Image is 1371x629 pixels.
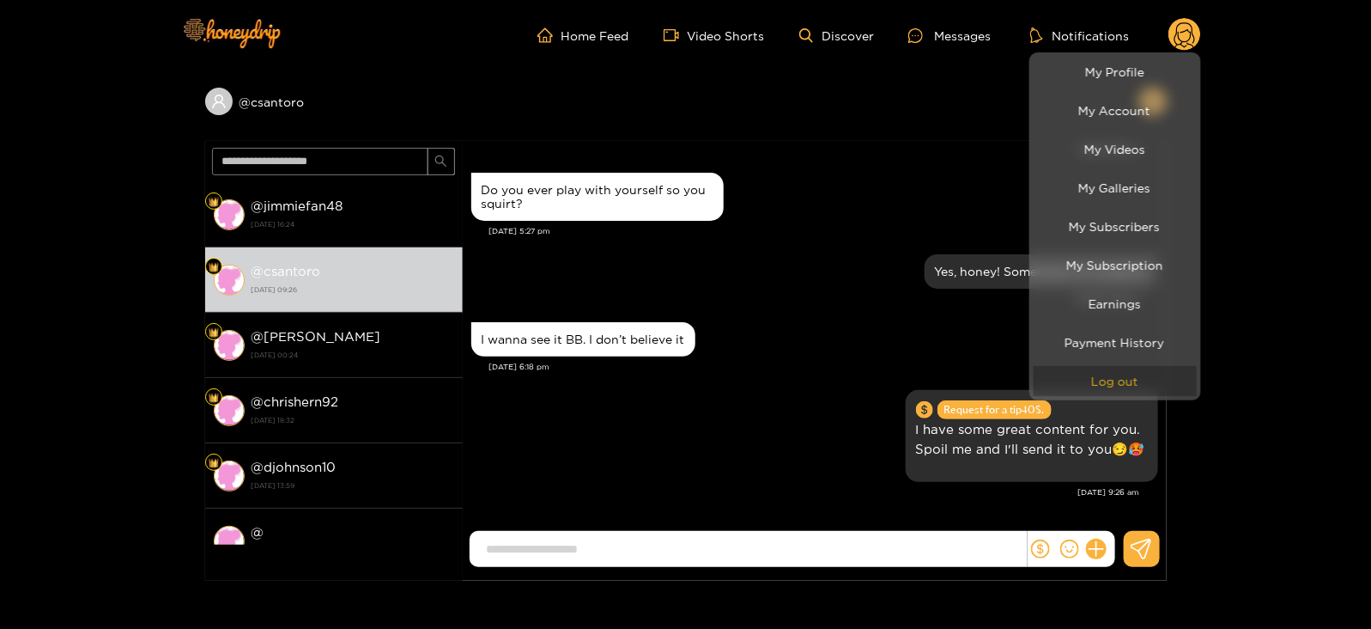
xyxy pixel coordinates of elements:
[1034,250,1197,280] a: My Subscription
[1034,327,1197,357] a: Payment History
[1034,366,1197,396] button: Log out
[1034,95,1197,125] a: My Account
[1034,57,1197,87] a: My Profile
[1034,211,1197,241] a: My Subscribers
[1034,173,1197,203] a: My Galleries
[1034,289,1197,319] a: Earnings
[1034,134,1197,164] a: My Videos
